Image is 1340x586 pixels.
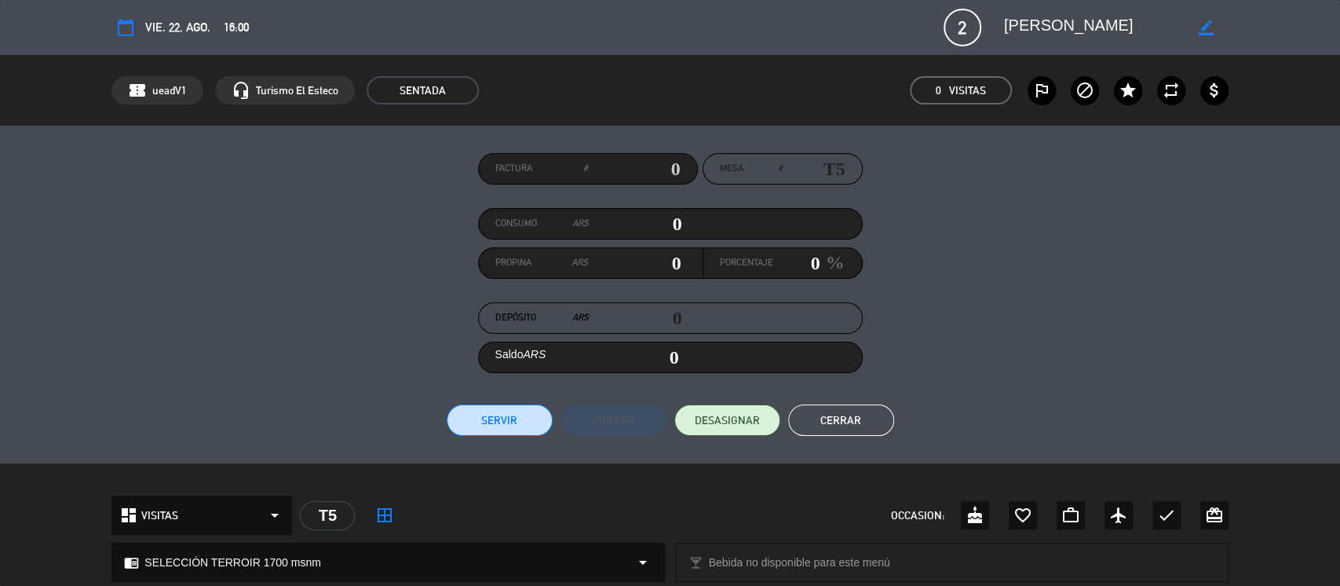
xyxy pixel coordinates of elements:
i: block [1075,81,1094,100]
i: headset_mic [232,81,250,100]
span: Turismo El Esteco [256,82,338,100]
i: border_color [1199,20,1214,35]
span: 0 [936,82,941,100]
span: ueadV1 [152,82,187,100]
i: attach_money [1205,81,1224,100]
input: 0 [773,251,820,275]
input: 0 [588,251,681,275]
label: Porcentaje [720,255,773,271]
button: Cerrar [788,405,894,436]
i: star [1119,81,1137,100]
input: 0 [588,157,681,181]
i: outlined_flag [1032,81,1051,100]
i: border_all [375,506,394,525]
span: OCCASION: [891,507,944,525]
em: % [820,247,845,278]
button: Servir [447,405,553,436]
em: ARS [571,255,588,271]
i: work_outline [1061,506,1080,525]
label: Propina [495,255,589,271]
i: calendar_today [116,18,135,37]
span: SENTADA [367,76,479,104]
i: card_giftcard [1205,506,1224,525]
i: repeat [1162,81,1181,100]
label: Consumo [495,216,589,232]
i: local_bar [688,555,703,570]
i: airplanemode_active [1109,506,1128,525]
span: VISITAS [141,507,178,525]
span: Bebida no disponible para este menú [709,554,890,572]
span: DESASIGNAR [695,412,760,429]
i: arrow_drop_down [265,506,284,525]
span: 16:00 [224,17,249,37]
span: confirmation_number [128,81,147,100]
div: T5 [300,501,355,530]
i: check [1157,506,1176,525]
span: vie. 22, ago. [145,17,210,37]
i: favorite_border [1013,506,1032,525]
i: dashboard [119,506,138,525]
em: ARS [523,348,546,361]
em: # [778,161,783,177]
i: cake [966,506,984,525]
span: 2 [944,9,981,46]
label: Factura [495,161,588,177]
i: arrow_drop_down [633,553,652,572]
span: Mesa [720,161,743,177]
label: Depósito [495,310,589,326]
input: 0 [589,212,682,236]
input: number [783,157,845,181]
button: DESASIGNAR [674,405,780,436]
em: # [583,161,588,177]
em: Visitas [949,82,986,100]
i: chrome_reader_mode [124,555,139,570]
label: Saldo [495,346,546,364]
span: SELECCIÓN TERROIR 1700 msnm [144,554,321,572]
em: ARS [572,216,589,232]
em: ARS [572,310,589,326]
button: Cobrar [560,405,666,436]
button: calendar_today [111,13,140,42]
